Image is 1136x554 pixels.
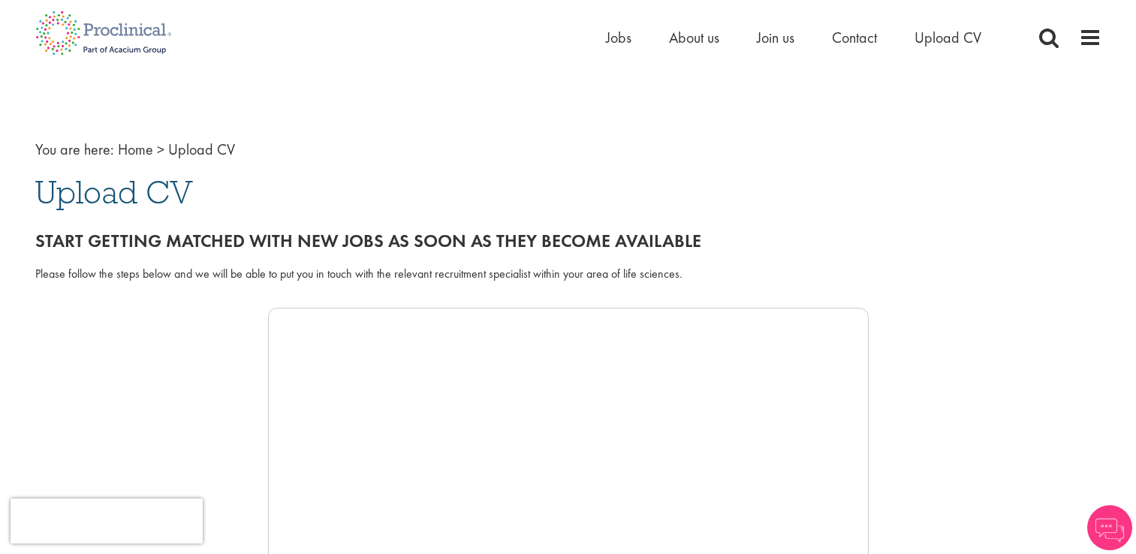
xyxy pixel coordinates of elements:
a: breadcrumb link [118,140,153,159]
span: Upload CV [168,140,235,159]
a: Contact [832,28,877,47]
a: Upload CV [915,28,981,47]
a: Jobs [606,28,631,47]
span: You are here: [35,140,114,159]
iframe: reCAPTCHA [11,498,203,543]
a: About us [669,28,719,47]
img: Chatbot [1087,505,1132,550]
span: > [157,140,164,159]
div: Please follow the steps below and we will be able to put you in touch with the relevant recruitme... [35,266,1101,283]
h2: Start getting matched with new jobs as soon as they become available [35,231,1101,251]
span: Upload CV [35,172,193,212]
a: Join us [757,28,794,47]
